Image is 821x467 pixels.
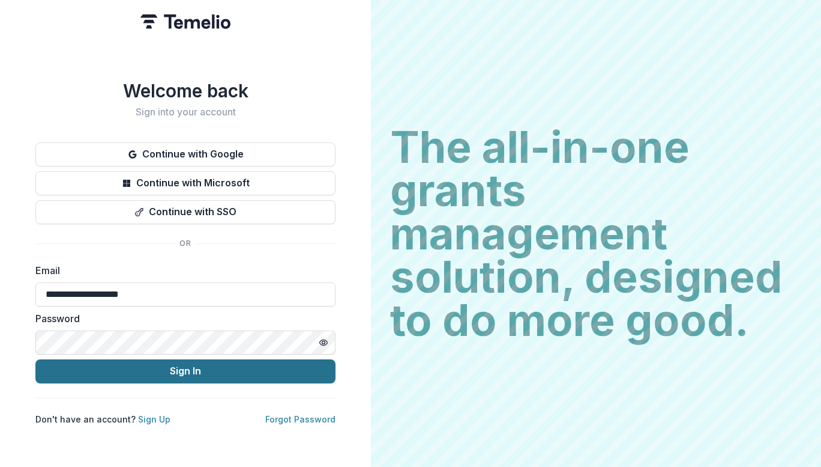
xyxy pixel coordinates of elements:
label: Password [35,311,328,326]
button: Continue with Microsoft [35,171,335,195]
img: Temelio [140,14,230,29]
label: Email [35,263,328,278]
button: Continue with Google [35,142,335,166]
p: Don't have an account? [35,413,170,426]
h2: Sign into your account [35,106,335,118]
button: Continue with SSO [35,200,335,224]
a: Sign Up [138,414,170,424]
button: Toggle password visibility [314,333,333,352]
button: Sign In [35,359,335,383]
h1: Welcome back [35,80,335,102]
a: Forgot Password [265,414,335,424]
